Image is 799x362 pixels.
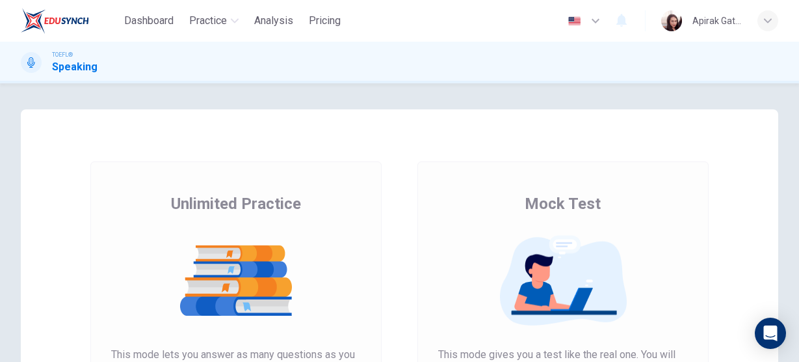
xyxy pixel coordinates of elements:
span: Practice [189,13,227,29]
img: EduSynch logo [21,8,89,34]
span: Pricing [309,13,341,29]
span: Dashboard [124,13,174,29]
button: Practice [184,9,244,33]
div: Open Intercom Messenger [755,318,786,349]
span: Mock Test [525,193,601,214]
span: Unlimited Practice [171,193,301,214]
img: Profile picture [661,10,682,31]
img: en [566,16,583,26]
div: Apirak Gate-im [692,13,742,29]
h1: Speaking [52,59,98,75]
button: Dashboard [119,9,179,33]
a: EduSynch logo [21,8,119,34]
span: Analysis [254,13,293,29]
button: Pricing [304,9,346,33]
button: Analysis [249,9,298,33]
span: TOEFL® [52,50,73,59]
